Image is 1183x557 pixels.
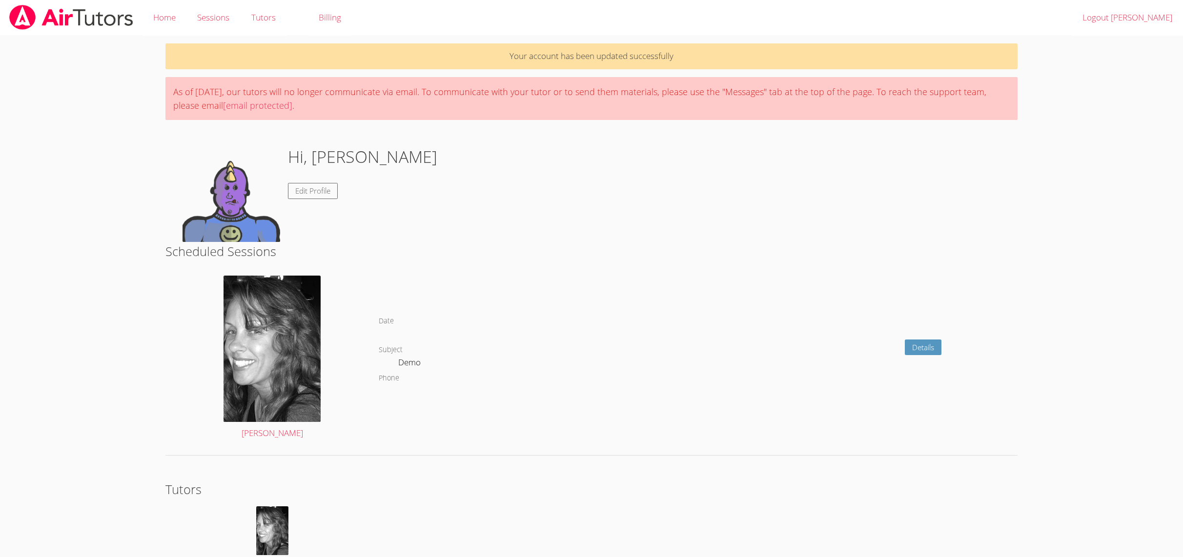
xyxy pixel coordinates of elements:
img: Amy_Povondra_Headshot.jpg [256,506,288,555]
a: [email protected] [223,99,292,111]
img: default.png [183,144,280,242]
h1: Hi, [PERSON_NAME] [288,144,437,169]
dd: Demo [398,356,423,372]
a: Details [905,339,941,356]
p: Your account has been updated successfully [165,43,1017,69]
img: Amy_Povondra_Headshot.jpg [224,276,321,422]
dt: Date [379,315,394,327]
a: [PERSON_NAME] [224,276,321,440]
div: As of [DATE], our tutors will no longer communicate via email. To communicate with your tutor or ... [165,77,1017,120]
h2: Tutors [165,480,1017,498]
dt: Subject [379,344,403,356]
img: airtutors_banner-c4298cdbf04f3fff15de1276eac7730deb9818008684d7c2e4769d2f7ddbe033.png [8,5,134,30]
dt: Phone [379,372,399,384]
h2: Scheduled Sessions [165,242,1017,260]
a: Edit Profile [288,183,338,199]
